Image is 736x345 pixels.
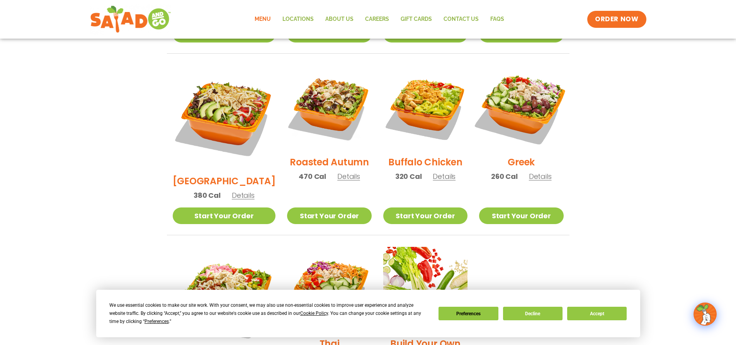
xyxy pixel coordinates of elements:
a: GIFT CARDS [395,10,438,28]
div: Cookie Consent Prompt [96,290,640,337]
a: FAQs [484,10,510,28]
h2: [GEOGRAPHIC_DATA] [173,174,276,188]
span: ORDER NOW [595,15,638,24]
span: Cookie Policy [300,311,328,316]
a: ORDER NOW [587,11,646,28]
div: We use essential cookies to make our site work. With your consent, we may also use non-essential ... [109,301,429,326]
img: Product photo for Buffalo Chicken Salad [383,65,467,150]
button: Accept [567,307,627,320]
span: 320 Cal [395,171,422,182]
img: Product photo for Thai Salad [287,247,371,331]
span: Preferences [144,319,169,324]
nav: Menu [249,10,510,28]
img: Product photo for Greek Salad [472,58,571,157]
h2: Greek [508,155,535,169]
img: Product photo for BBQ Ranch Salad [173,65,276,168]
span: 260 Cal [491,171,518,182]
span: Details [232,190,255,200]
a: Start Your Order [287,207,371,224]
span: Details [433,172,456,181]
a: About Us [320,10,359,28]
a: Contact Us [438,10,484,28]
a: Menu [249,10,277,28]
span: Details [337,172,360,181]
span: 380 Cal [194,190,221,201]
img: wpChatIcon [694,303,716,325]
h2: Roasted Autumn [290,155,369,169]
a: Careers [359,10,395,28]
span: 470 Cal [299,171,326,182]
span: Details [529,172,552,181]
button: Decline [503,307,563,320]
a: Start Your Order [479,207,563,224]
a: Start Your Order [173,207,276,224]
img: Product photo for Roasted Autumn Salad [287,65,371,150]
img: Product photo for Build Your Own [383,247,467,331]
a: Locations [277,10,320,28]
button: Preferences [439,307,498,320]
img: new-SAG-logo-768×292 [90,4,172,35]
a: Start Your Order [383,207,467,224]
h2: Buffalo Chicken [388,155,462,169]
